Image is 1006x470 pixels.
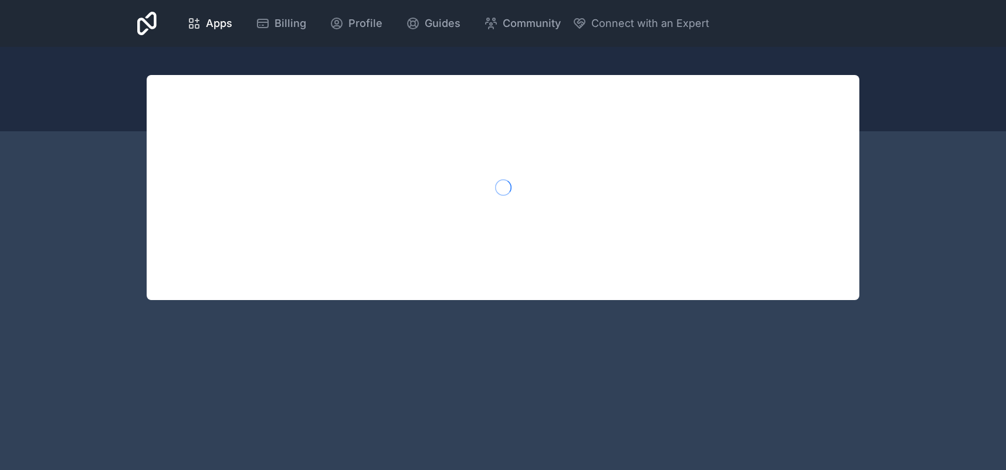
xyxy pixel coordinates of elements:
a: Guides [397,11,470,36]
span: Community [503,15,561,32]
span: Billing [275,15,306,32]
span: Guides [425,15,460,32]
span: Profile [348,15,382,32]
a: Community [475,11,570,36]
button: Connect with an Expert [573,15,709,32]
a: Profile [320,11,392,36]
span: Apps [206,15,232,32]
span: Connect with an Expert [591,15,709,32]
a: Billing [246,11,316,36]
a: Apps [178,11,242,36]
